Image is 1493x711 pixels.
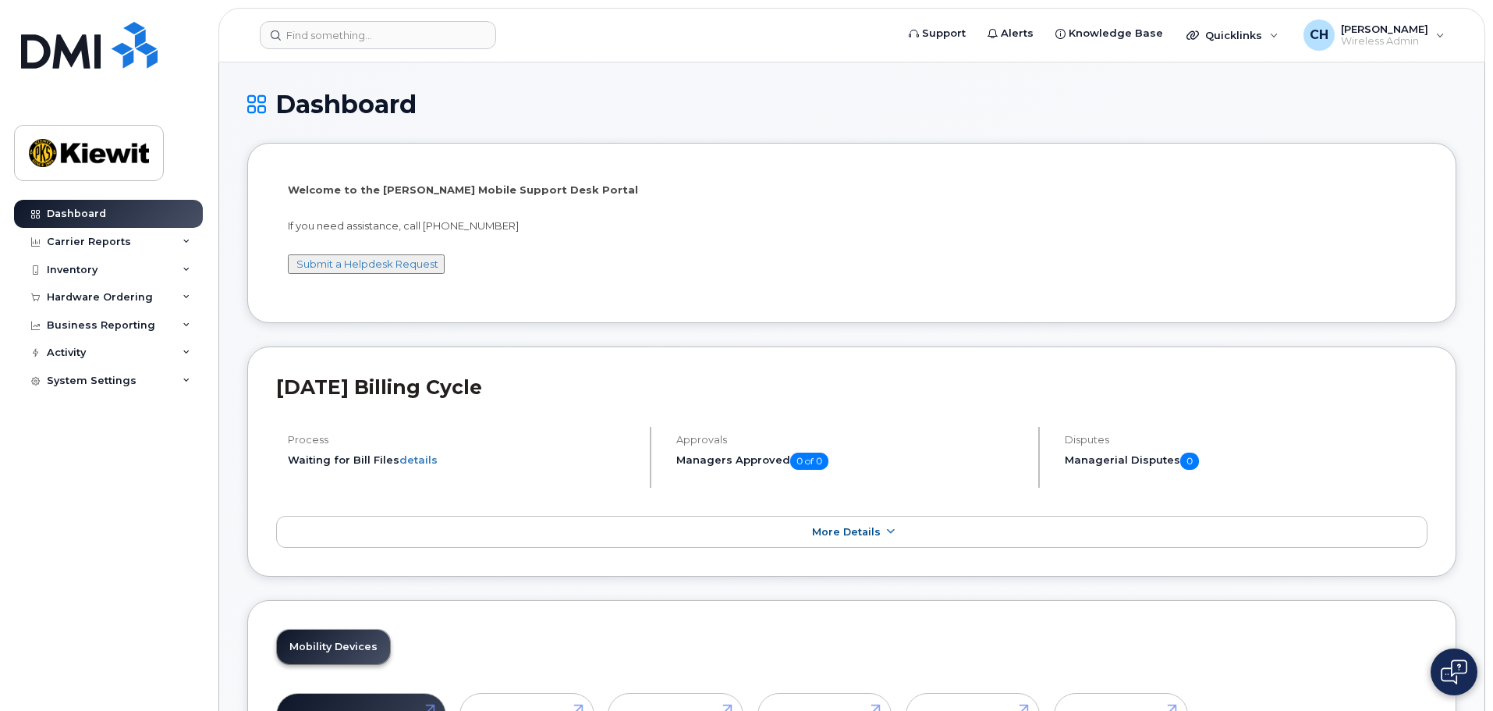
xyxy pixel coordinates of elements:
h4: Disputes [1065,434,1427,446]
h2: [DATE] Billing Cycle [276,375,1427,399]
img: Open chat [1441,659,1467,684]
h4: Approvals [676,434,1025,446]
p: If you need assistance, call [PHONE_NUMBER] [288,219,1416,233]
span: More Details [812,526,881,538]
h1: Dashboard [247,91,1456,118]
p: Welcome to the [PERSON_NAME] Mobile Support Desk Portal [288,183,1416,197]
a: Mobility Devices [277,630,390,664]
a: details [399,453,438,466]
button: Submit a Helpdesk Request [288,254,445,274]
h4: Process [288,434,637,446]
h5: Managers Approved [676,453,1025,470]
span: 0 of 0 [790,453,828,470]
li: Waiting for Bill Files [288,453,637,467]
h5: Managerial Disputes [1065,453,1427,470]
a: Submit a Helpdesk Request [296,258,438,270]
span: 0 [1180,453,1199,470]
